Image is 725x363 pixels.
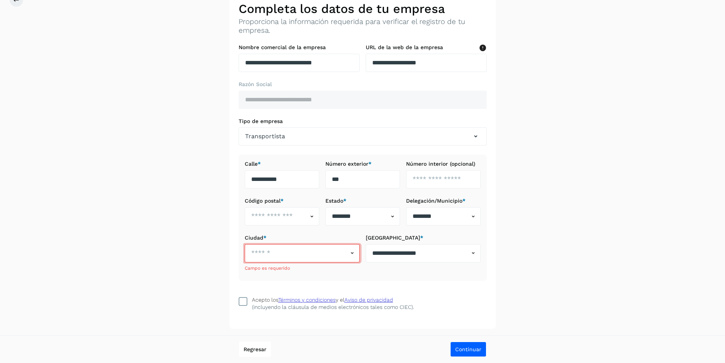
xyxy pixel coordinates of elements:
label: [GEOGRAPHIC_DATA] [366,235,481,241]
label: Razón Social [239,81,487,88]
label: Estado [325,198,400,204]
a: Términos y condiciones [278,297,336,303]
label: Delegación/Municipio [406,198,481,204]
label: Número exterior [325,161,400,167]
label: URL de la web de la empresa [366,44,487,51]
label: Ciudad [245,235,360,241]
button: Continuar [450,342,486,357]
label: Tipo de empresa [239,118,487,125]
span: Campo es requerido [245,265,290,271]
p: Proporciona la información requerida para verificar el registro de tu empresa. [239,18,487,35]
div: Acepto los y el [252,296,393,304]
label: Código postal [245,198,319,204]
p: (incluyendo la cláusula de medios electrónicos tales como CIEC). [252,304,414,310]
span: Transportista [245,132,285,141]
button: Regresar [239,342,271,357]
h2: Completa los datos de tu empresa [239,2,487,16]
span: Continuar [455,347,481,352]
label: Nombre comercial de la empresa [239,44,360,51]
a: Aviso de privacidad [344,297,393,303]
span: Regresar [244,347,266,352]
label: Número interior (opcional) [406,161,481,167]
label: Calle [245,161,319,167]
